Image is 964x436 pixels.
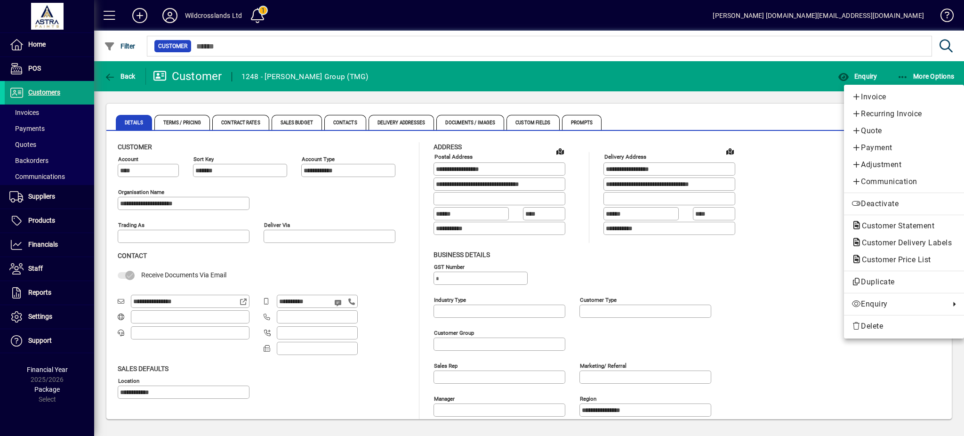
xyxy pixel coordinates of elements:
[852,125,956,137] span: Quote
[852,159,956,170] span: Adjustment
[852,176,956,187] span: Communication
[852,255,936,264] span: Customer Price List
[852,198,956,210] span: Deactivate
[852,299,945,310] span: Enquiry
[852,238,956,247] span: Customer Delivery Labels
[852,321,956,332] span: Delete
[852,108,956,120] span: Recurring Invoice
[852,91,956,103] span: Invoice
[844,195,964,212] button: Deactivate customer
[852,276,956,288] span: Duplicate
[852,142,956,153] span: Payment
[852,221,939,230] span: Customer Statement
